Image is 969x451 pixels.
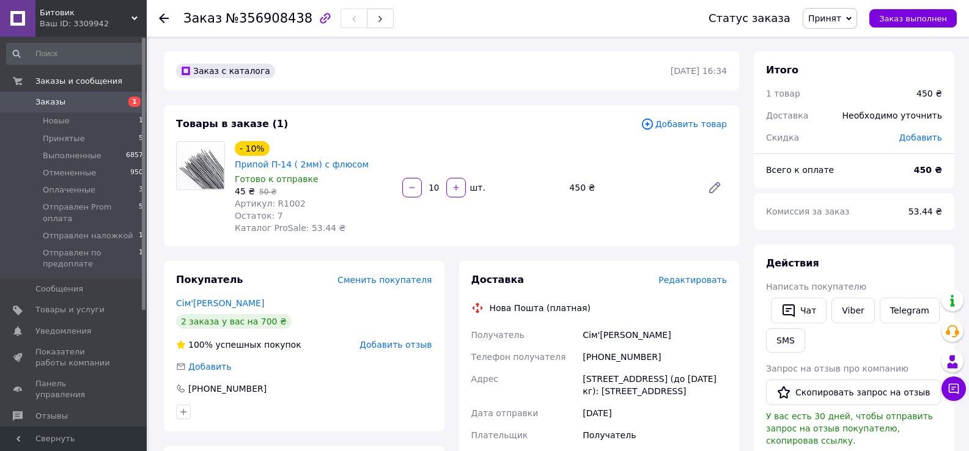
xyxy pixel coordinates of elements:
[580,346,729,368] div: [PHONE_NUMBER]
[43,230,133,241] span: Отправлен наложкой
[908,207,942,216] span: 53.44 ₴
[580,368,729,402] div: [STREET_ADDRESS] (до [DATE] кг): [STREET_ADDRESS]
[766,89,800,98] span: 1 товар
[35,346,113,369] span: Показатели работы компании
[35,326,91,337] span: Уведомления
[43,202,139,224] span: Отправлен Prom оплата
[766,111,808,120] span: Доставка
[43,185,95,196] span: Оплаченные
[835,102,949,129] div: Необходимо уточнить
[766,380,941,405] button: Скопировать запрос на отзыв
[177,142,224,189] img: Припой П-14 ( 2мм) с флюсом
[879,14,947,23] span: Заказ выполнен
[35,378,113,400] span: Панель управления
[471,274,525,285] span: Доставка
[235,174,319,184] span: Готово к отправке
[43,116,70,127] span: Новые
[259,188,276,196] span: 50 ₴
[831,298,874,323] a: Viber
[916,87,942,100] div: 450 ₴
[766,282,866,291] span: Написать покупателю
[808,13,841,23] span: Принят
[671,66,727,76] time: [DATE] 16:34
[139,248,143,269] span: 1
[139,133,143,144] span: 5
[130,167,143,178] span: 950
[766,328,805,353] button: SMS
[176,64,275,78] div: Заказ с каталога
[766,133,799,142] span: Скидка
[43,133,85,144] span: Принятые
[176,314,292,329] div: 2 заказа у вас на 700 ₴
[43,248,139,269] span: Отправлен по предоплате
[235,199,306,208] span: Артикул: R1002
[471,352,566,362] span: Телефон получателя
[139,202,143,224] span: 5
[235,186,255,196] span: 45 ₴
[471,374,498,384] span: Адрес
[235,159,369,169] a: Припой П-14 ( 2мм) с флюсом
[766,257,819,269] span: Действия
[941,376,966,401] button: Чат с покупателем
[139,230,143,241] span: 1
[580,424,729,446] div: Получатель
[35,304,105,315] span: Товары и услуги
[35,97,65,108] span: Заказы
[766,165,834,175] span: Всего к оплате
[40,18,147,29] div: Ваш ID: 3309942
[235,211,283,221] span: Остаток: 7
[467,182,487,194] div: шт.
[128,97,141,107] span: 1
[43,167,96,178] span: Отмененные
[471,330,525,340] span: Получатель
[702,175,727,200] a: Редактировать
[35,284,83,295] span: Сообщения
[176,339,301,351] div: успешных покупок
[766,411,933,446] span: У вас есть 30 дней, чтобы отправить запрос на отзыв покупателю, скопировав ссылку.
[487,302,594,314] div: Нова Пошта (платная)
[914,165,942,175] b: 450 ₴
[766,207,850,216] span: Комиссия за заказ
[188,362,231,372] span: Добавить
[471,408,539,418] span: Дата отправки
[580,402,729,424] div: [DATE]
[899,133,942,142] span: Добавить
[766,64,798,76] span: Итого
[641,117,727,131] span: Добавить товар
[188,340,213,350] span: 100%
[337,275,432,285] span: Сменить покупателя
[771,298,827,323] button: Чат
[183,11,222,26] span: Заказ
[159,12,169,24] div: Вернуться назад
[6,43,144,65] input: Поиск
[580,324,729,346] div: Сім'[PERSON_NAME]
[709,12,790,24] div: Статус заказа
[40,7,131,18] span: Битовик
[139,116,143,127] span: 1
[187,383,268,395] div: [PHONE_NUMBER]
[869,9,957,28] button: Заказ выполнен
[176,118,288,130] span: Товары в заказе (1)
[564,179,698,196] div: 450 ₴
[235,223,345,233] span: Каталог ProSale: 53.44 ₴
[359,340,432,350] span: Добавить отзыв
[35,76,122,87] span: Заказы и сообщения
[126,150,143,161] span: 6857
[176,274,243,285] span: Покупатель
[139,185,143,196] span: 3
[471,430,528,440] span: Плательщик
[235,141,270,156] div: - 10%
[658,275,727,285] span: Редактировать
[766,364,908,373] span: Запрос на отзыв про компанию
[43,150,101,161] span: Выполненные
[176,298,264,308] a: Сім'[PERSON_NAME]
[880,298,940,323] a: Telegram
[35,411,68,422] span: Отзывы
[226,11,312,26] span: №356908438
